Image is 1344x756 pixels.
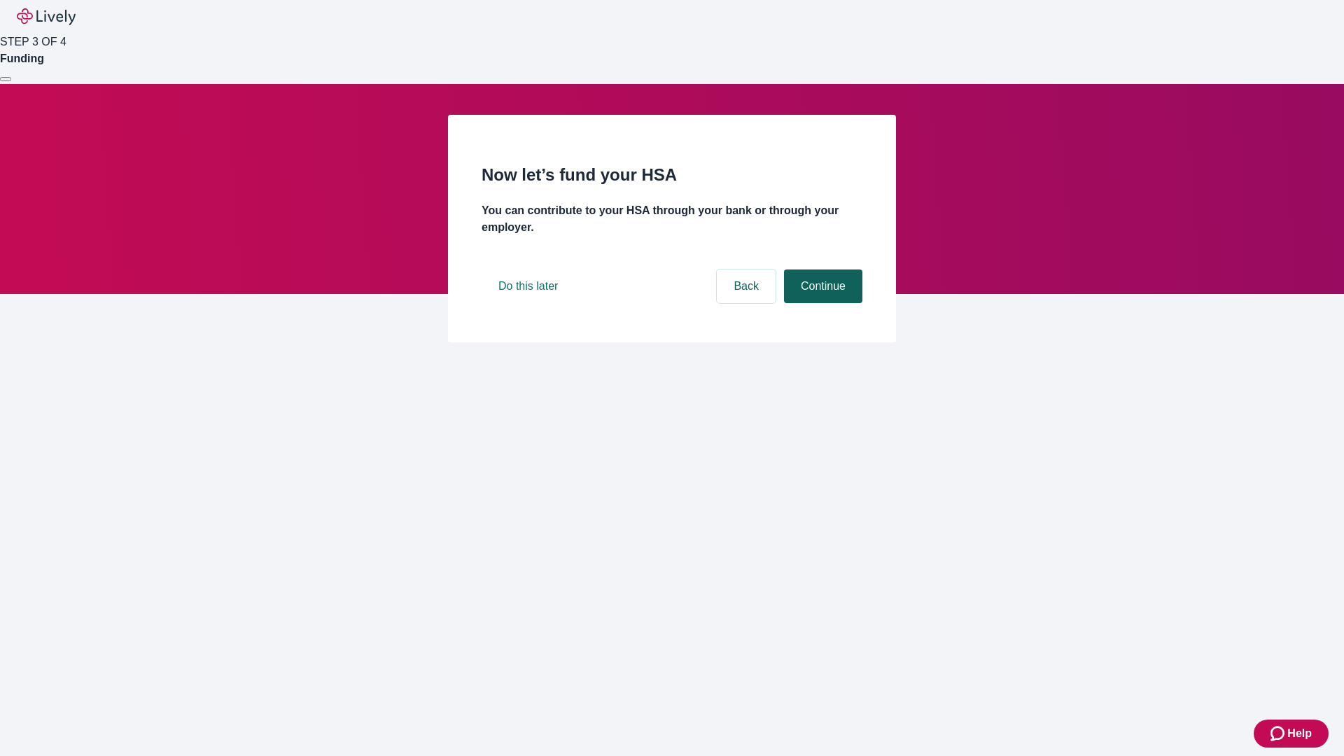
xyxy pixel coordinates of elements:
button: Do this later [482,269,575,303]
h2: Now let’s fund your HSA [482,162,862,188]
img: Lively [17,8,76,25]
button: Back [717,269,776,303]
h4: You can contribute to your HSA through your bank or through your employer. [482,202,862,236]
button: Zendesk support iconHelp [1254,720,1329,748]
button: Continue [784,269,862,303]
svg: Zendesk support icon [1270,725,1287,742]
span: Help [1287,725,1312,742]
